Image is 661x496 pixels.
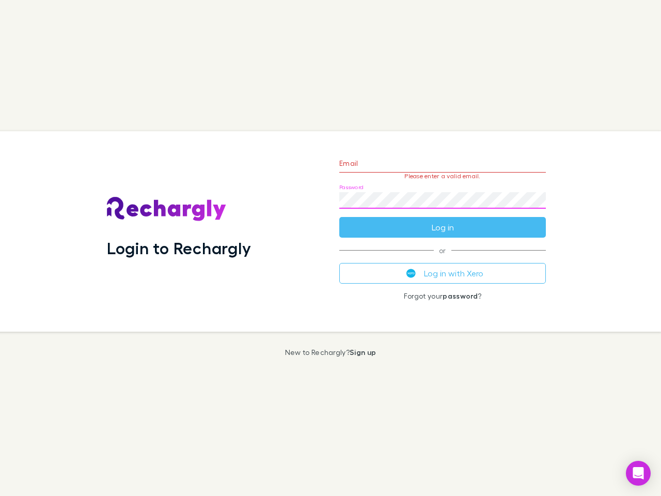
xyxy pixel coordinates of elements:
[350,348,376,357] a: Sign up
[339,183,364,191] label: Password
[626,461,651,486] div: Open Intercom Messenger
[339,292,546,300] p: Forgot your ?
[107,197,227,222] img: Rechargly's Logo
[339,217,546,238] button: Log in
[443,291,478,300] a: password
[285,348,376,357] p: New to Rechargly?
[339,173,546,180] p: Please enter a valid email.
[406,269,416,278] img: Xero's logo
[339,263,546,284] button: Log in with Xero
[339,250,546,251] span: or
[107,238,251,258] h1: Login to Rechargly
